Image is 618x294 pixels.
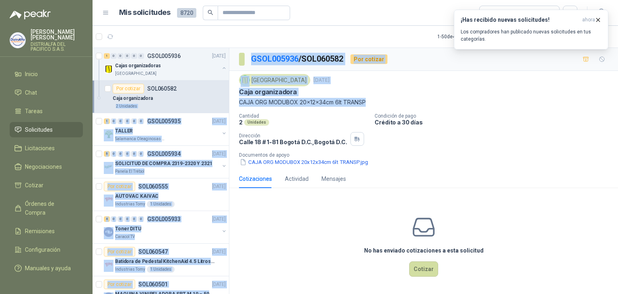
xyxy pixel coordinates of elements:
[138,184,168,189] p: SOL060555
[131,216,137,222] div: 0
[375,113,615,119] p: Condición de pago
[25,162,62,171] span: Negociaciones
[111,118,117,124] div: 0
[111,216,117,222] div: 0
[138,118,144,124] div: 0
[25,144,55,153] span: Licitaciones
[104,118,110,124] div: 1
[131,151,137,157] div: 0
[147,86,177,91] p: SOL060582
[10,178,83,193] a: Cotizar
[104,151,110,157] div: 5
[93,81,229,113] a: Por cotizarSOL060582Caja organizadora2 Unidades
[10,141,83,156] a: Licitaciones
[25,245,60,254] span: Configuración
[10,196,83,220] a: Órdenes de Compra
[138,151,144,157] div: 0
[138,53,144,59] div: 0
[147,118,181,124] p: GSOL005935
[115,168,144,175] p: Panela El Trébol
[241,76,249,85] img: Company Logo
[115,127,133,135] p: TALLER
[111,53,117,59] div: 0
[364,246,484,255] h3: No has enviado cotizaciones a esta solicitud
[124,53,130,59] div: 0
[115,258,215,265] p: Batidora de Pedestal KitchenAid 4.5 Litros Delux Plateado
[113,84,144,93] div: Por cotizar
[104,260,113,269] img: Company Logo
[93,178,229,211] a: Por cotizarSOL060555[DATE] Company LogoAUTOVAC KAIVACIndustrias Tomy1 Unidades
[115,234,135,240] p: Caracol TV
[239,133,347,139] p: Dirección
[25,227,55,236] span: Remisiones
[117,216,124,222] div: 0
[321,174,346,183] div: Mensajes
[104,247,135,257] div: Por cotizar
[25,70,38,79] span: Inicio
[104,51,227,77] a: 1 0 0 0 0 0 GSOL005936[DATE] Company LogoCajas organizadoras[GEOGRAPHIC_DATA]
[115,160,212,168] p: SOLICITUD DE COMPRA 2319-2320 Y 2321
[115,201,145,207] p: Industrias Tomy
[10,85,83,100] a: Chat
[375,119,615,126] p: Crédito a 30 días
[117,151,124,157] div: 0
[212,52,226,60] p: [DATE]
[10,224,83,239] a: Remisiones
[104,162,113,172] img: Company Logo
[25,125,53,134] span: Solicitudes
[104,227,113,237] img: Company Logo
[10,242,83,257] a: Configuración
[251,54,299,64] a: GSOL005936
[115,225,141,233] p: Toner DITU
[115,266,145,273] p: Industrias Tomy
[104,195,113,204] img: Company Logo
[239,88,297,96] p: Caja organizadora
[131,53,137,59] div: 0
[461,17,579,23] h3: ¡Has recibido nuevas solicitudes!
[111,151,117,157] div: 0
[115,193,159,200] p: AUTOVAC KAIVAC
[454,10,608,50] button: ¡Has recibido nuevas solicitudes!ahora Los compradores han publicado nuevas solicitudes en tus ca...
[104,216,110,222] div: 4
[115,70,157,77] p: [GEOGRAPHIC_DATA]
[25,107,43,116] span: Tareas
[138,216,144,222] div: 0
[285,174,309,183] div: Actividad
[350,54,387,64] div: Por cotizar
[208,10,213,15] span: search
[113,95,153,102] p: Caja organizadora
[244,119,269,126] div: Unidades
[239,139,347,145] p: Calle 18 # 1-81 Bogotá D.C. , Bogotá D.C.
[10,104,83,119] a: Tareas
[25,181,43,190] span: Cotizar
[124,118,130,124] div: 0
[131,118,137,124] div: 0
[10,66,83,82] a: Inicio
[251,53,344,65] p: / SOL060582
[147,53,181,59] p: GSOL005936
[31,29,83,40] p: [PERSON_NAME] [PERSON_NAME]
[104,280,135,289] div: Por cotizar
[239,113,368,119] p: Cantidad
[484,8,501,17] div: Todas
[212,118,226,125] p: [DATE]
[212,248,226,256] p: [DATE]
[124,216,130,222] div: 0
[239,119,243,126] p: 2
[138,249,168,255] p: SOL060547
[119,7,171,19] h1: Mis solicitudes
[212,215,226,223] p: [DATE]
[104,64,113,74] img: Company Logo
[104,116,227,142] a: 1 0 0 0 0 0 GSOL005935[DATE] Company LogoTALLERSalamanca Oleaginosas SAS
[25,88,37,97] span: Chat
[147,201,175,207] div: 1 Unidades
[313,77,330,84] p: [DATE]
[93,244,229,276] a: Por cotizarSOL060547[DATE] Company LogoBatidora de Pedestal KitchenAid 4.5 Litros Delux PlateadoI...
[10,10,51,19] img: Logo peakr
[582,17,595,23] span: ahora
[115,62,161,70] p: Cajas organizadoras
[239,152,615,158] p: Documentos de apoyo
[10,122,83,137] a: Solicitudes
[212,281,226,288] p: [DATE]
[104,53,110,59] div: 1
